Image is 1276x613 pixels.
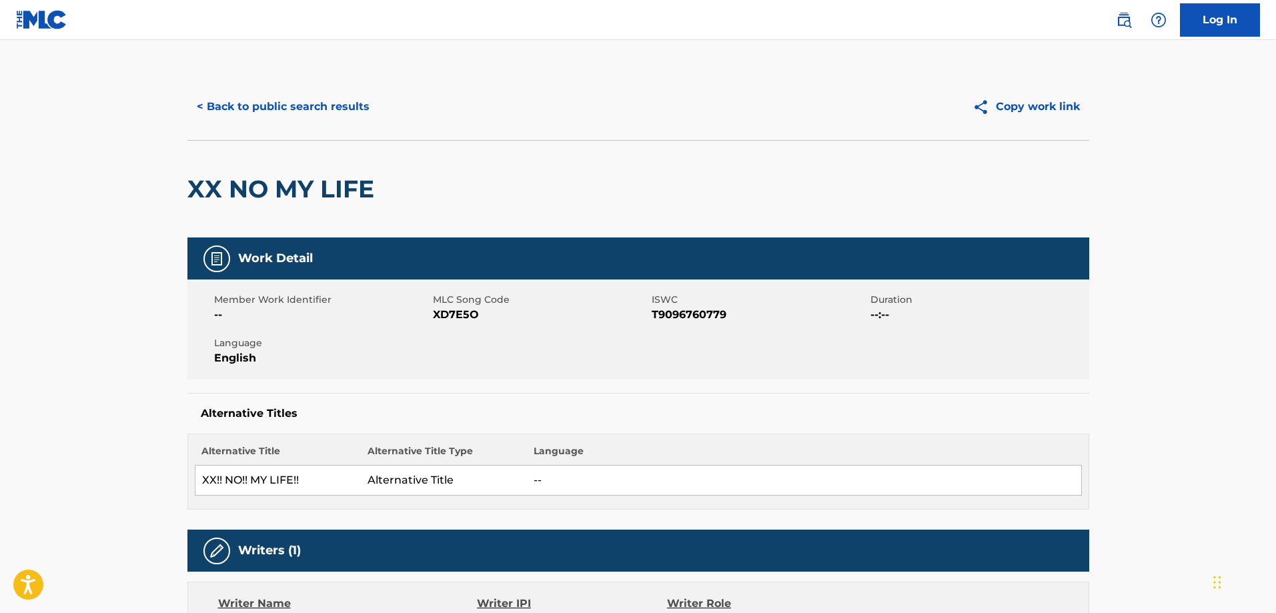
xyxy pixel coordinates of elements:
[1145,7,1172,33] div: Help
[477,596,667,612] div: Writer IPI
[218,596,478,612] div: Writer Name
[963,90,1089,123] button: Copy work link
[214,350,430,366] span: English
[652,293,867,307] span: ISWC
[870,293,1086,307] span: Duration
[187,90,379,123] button: < Back to public search results
[361,444,527,466] th: Alternative Title Type
[195,444,361,466] th: Alternative Title
[652,307,867,323] span: T9096760779
[527,444,1081,466] th: Language
[1111,7,1137,33] a: Public Search
[195,466,361,496] td: XX!! NO!! MY LIFE!!
[201,407,1076,420] h5: Alternative Titles
[527,466,1081,496] td: --
[361,466,527,496] td: Alternative Title
[1180,3,1260,37] a: Log In
[209,251,225,267] img: Work Detail
[238,543,301,558] h5: Writers (1)
[209,543,225,559] img: Writers
[1116,12,1132,28] img: search
[1209,549,1276,613] iframe: Chat Widget
[238,251,313,266] h5: Work Detail
[667,596,840,612] div: Writer Role
[433,293,648,307] span: MLC Song Code
[433,307,648,323] span: XD7E5O
[973,99,996,115] img: Copy work link
[214,307,430,323] span: --
[214,293,430,307] span: Member Work Identifier
[214,336,430,350] span: Language
[187,174,381,204] h2: XX NO MY LIFE
[1213,562,1221,602] div: Drag
[1151,12,1167,28] img: help
[870,307,1086,323] span: --:--
[16,10,67,29] img: MLC Logo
